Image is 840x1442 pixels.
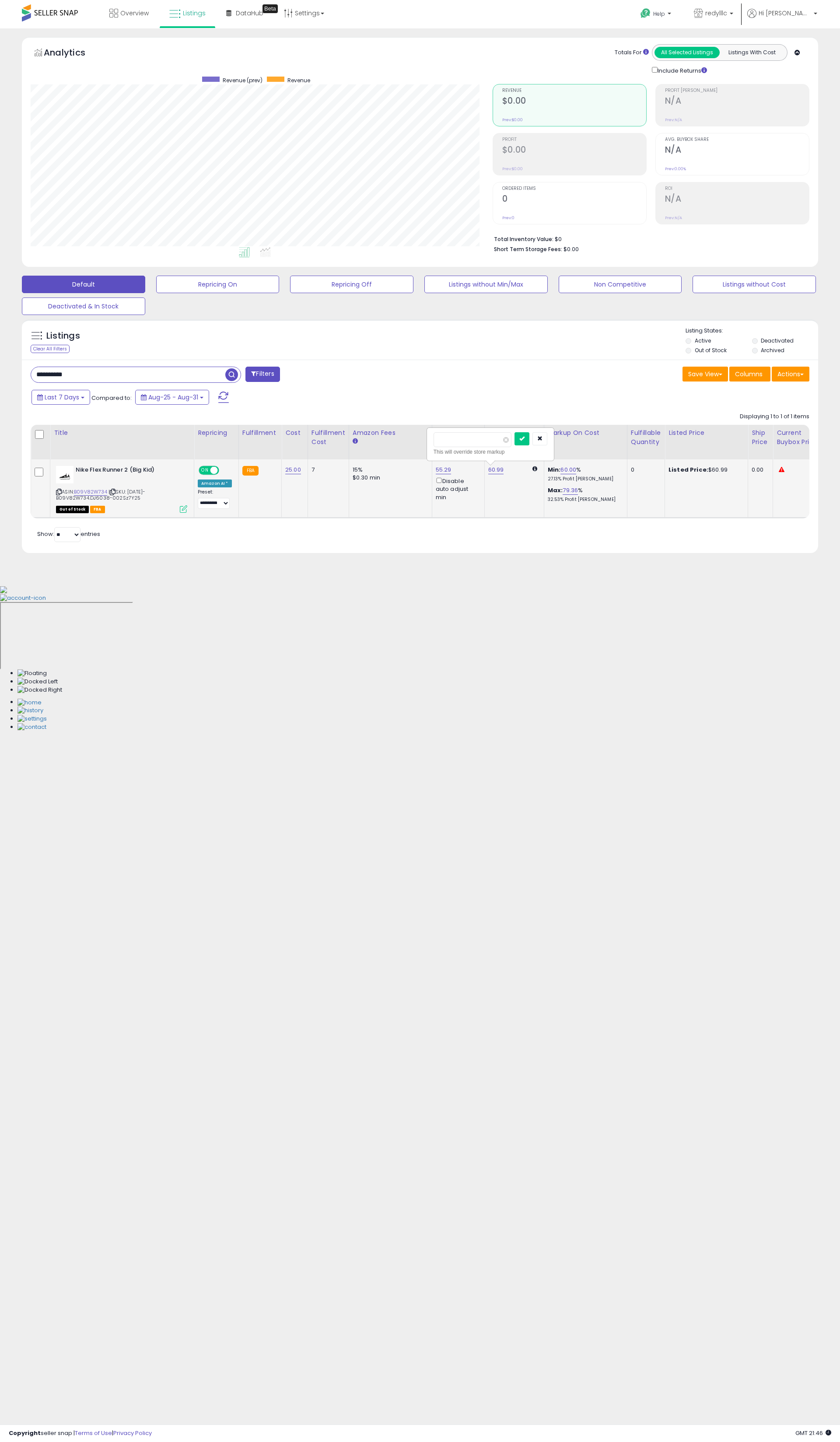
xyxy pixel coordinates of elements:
div: 0.00 [752,466,766,474]
label: Deactivated [761,337,794,344]
small: FBA [242,466,259,476]
small: Prev: $0.00 [502,117,523,122]
button: Actions [772,367,809,381]
div: Cost [285,428,304,437]
button: Default [22,276,145,293]
small: Prev: N/A [665,215,682,220]
a: 25.00 [285,465,301,474]
span: | SKU: [DATE]-B09V82W734.DJ6038-002Sz7Y25 [56,488,145,501]
div: Fulfillment Cost [311,428,345,447]
div: Markup on Cost [548,428,623,437]
p: 32.53% Profit [PERSON_NAME] [548,497,620,503]
button: Filters [245,367,280,382]
span: FBA [90,506,105,513]
button: Listings without Min/Max [424,276,548,293]
b: Max: [548,486,563,494]
div: Displaying 1 to 1 of 1 items [740,413,809,421]
span: $0.00 [563,245,579,253]
div: Include Returns [645,65,717,75]
div: Fulfillable Quantity [631,428,661,447]
b: Listed Price: [668,465,708,474]
p: 27.13% Profit [PERSON_NAME] [548,476,620,482]
div: Fulfillment [242,428,278,437]
h5: Listings [46,330,80,342]
a: B09V82W734 [74,488,107,496]
span: Ordered Items [502,186,646,191]
div: % [548,466,620,482]
img: Contact [17,723,46,731]
span: redylllc [705,9,727,17]
div: 7 [311,466,342,474]
a: Help [633,1,680,28]
span: Aug-25 - Aug-31 [148,393,198,402]
li: $0 [494,233,803,244]
h2: $0.00 [502,145,646,157]
span: Avg. Buybox Share [665,137,809,142]
b: Short Term Storage Fees: [494,245,562,253]
img: Floating [17,669,47,678]
b: Min: [548,465,561,474]
button: Columns [729,367,770,381]
button: Listings without Cost [693,276,816,293]
label: Archived [761,346,784,354]
span: Revenue (prev) [223,77,262,84]
span: Help [653,10,665,17]
img: Settings [17,715,47,723]
button: Repricing On [156,276,280,293]
div: Amazon AI * [198,479,232,487]
span: Hi [PERSON_NAME] [759,9,811,17]
h2: N/A [665,194,809,206]
img: 21Xi8Ta4wnL._SL40_.jpg [56,466,73,483]
span: Profit [502,137,646,142]
a: 79.36 [563,486,578,495]
img: Docked Left [17,678,58,686]
label: Active [695,337,711,344]
a: 60.99 [488,465,504,474]
img: Docked Right [17,686,62,694]
span: Listings [183,9,206,17]
div: Current Buybox Price [777,428,822,447]
h2: 0 [502,194,646,206]
button: All Selected Listings [654,47,720,58]
th: The percentage added to the cost of goods (COGS) that forms the calculator for Min & Max prices. [544,425,627,459]
span: Compared to: [91,394,132,402]
div: Listed Price [668,428,744,437]
span: Columns [735,370,763,378]
button: Save View [682,367,728,381]
small: Prev: 0.00% [665,166,686,171]
span: Revenue [287,77,310,84]
button: Repricing Off [290,276,413,293]
i: Get Help [640,8,651,19]
img: History [17,707,43,715]
small: Prev: N/A [665,117,682,122]
label: Out of Stock [695,346,727,354]
h2: N/A [665,145,809,157]
a: 60.00 [560,465,576,474]
div: Disable auto adjust min [436,476,478,501]
h5: Analytics [44,46,102,61]
small: Amazon Fees. [353,437,358,445]
h2: N/A [665,96,809,108]
button: Last 7 Days [31,390,90,405]
a: 55.29 [436,465,451,474]
div: ASIN: [56,466,187,512]
div: Totals For [615,49,649,57]
span: All listings that are currently out of stock and unavailable for purchase on Amazon [56,506,89,513]
button: Listings With Cost [719,47,784,58]
img: Home [17,699,42,707]
span: DataHub [236,9,263,17]
div: % [548,486,620,503]
div: Tooltip anchor [262,4,278,13]
div: $60.99 [668,466,741,474]
div: Ship Price [752,428,769,447]
div: Repricing [198,428,235,437]
span: Last 7 Days [45,393,79,402]
span: ON [199,467,210,474]
b: Nike Flex Runner 2 (Big Kid) [76,466,182,476]
span: Revenue [502,88,646,93]
p: Listing States: [686,327,818,335]
div: 0 [631,466,658,474]
div: Preset: [198,489,232,509]
span: Profit [PERSON_NAME] [665,88,809,93]
div: 15% [353,466,425,474]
